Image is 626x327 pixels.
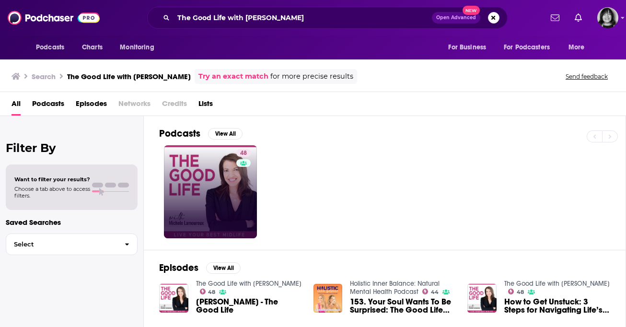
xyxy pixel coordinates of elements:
span: 48 [208,290,215,294]
span: How to Get Unstuck: 3 Steps for Navigating Life’s Transitions with [PERSON_NAME] [504,298,610,314]
a: The Good Life with Michele Lamoureux [196,280,301,288]
button: Send feedback [563,72,611,81]
a: 48 [236,149,251,157]
button: View All [206,262,241,274]
span: 44 [431,290,439,294]
span: Charts [82,41,103,54]
p: Saved Searches [6,218,138,227]
span: [PERSON_NAME] - The Good Life [196,298,302,314]
h2: Podcasts [159,128,200,140]
button: open menu [113,38,166,57]
span: Monitoring [120,41,154,54]
span: Credits [162,96,187,116]
img: How to Get Unstuck: 3 Steps for Navigating Life’s Transitions with Michele Lamoureux [467,284,497,313]
button: View All [208,128,243,140]
img: User Profile [597,7,618,28]
button: open menu [29,38,77,57]
a: Podcasts [32,96,64,116]
a: The Good Life with Michele Lamoureux [504,280,610,288]
a: PodcastsView All [159,128,243,140]
a: 48 [164,145,257,238]
span: Podcasts [36,41,64,54]
a: How to Get Unstuck: 3 Steps for Navigating Life’s Transitions with Michele Lamoureux [504,298,610,314]
a: Michele Lamoureux - The Good Life [196,298,302,314]
a: 48 [200,289,216,294]
span: Select [6,241,117,247]
span: 153. Your Soul Wants To Be Surprised: The Good Life with [PERSON_NAME] [350,298,456,314]
h2: Episodes [159,262,198,274]
img: Michele Lamoureux - The Good Life [159,284,188,313]
span: Open Advanced [436,15,476,20]
a: Charts [76,38,108,57]
div: Search podcasts, credits, & more... [147,7,508,29]
a: Holistic Inner Balance: Natural Mental Health Podcast [350,280,440,296]
a: 44 [422,289,439,294]
a: Episodes [76,96,107,116]
span: For Business [448,41,486,54]
span: Want to filter your results? [14,176,90,183]
a: EpisodesView All [159,262,241,274]
span: For Podcasters [504,41,550,54]
a: Try an exact match [198,71,268,82]
input: Search podcasts, credits, & more... [174,10,432,25]
span: More [568,41,585,54]
button: Select [6,234,138,255]
a: 153. Your Soul Wants To Be Surprised: The Good Life with Michele Lamoureux [350,298,456,314]
h2: Filter By [6,141,138,155]
button: open menu [562,38,597,57]
h3: The Good Life with [PERSON_NAME] [67,72,191,81]
img: Podchaser - Follow, Share and Rate Podcasts [8,9,100,27]
a: 48 [508,289,524,294]
span: 48 [240,149,247,158]
h3: Search [32,72,56,81]
span: Logged in as parkdalepublicity1 [597,7,618,28]
span: New [463,6,480,15]
span: Choose a tab above to access filters. [14,186,90,199]
a: Lists [198,96,213,116]
span: for more precise results [270,71,353,82]
a: Show notifications dropdown [547,10,563,26]
button: Show profile menu [597,7,618,28]
img: 153. Your Soul Wants To Be Surprised: The Good Life with Michele Lamoureux [313,284,343,313]
a: Show notifications dropdown [571,10,586,26]
a: All [12,96,21,116]
button: open menu [498,38,564,57]
button: open menu [441,38,498,57]
span: 48 [517,290,524,294]
span: Networks [118,96,151,116]
button: Open AdvancedNew [432,12,480,23]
